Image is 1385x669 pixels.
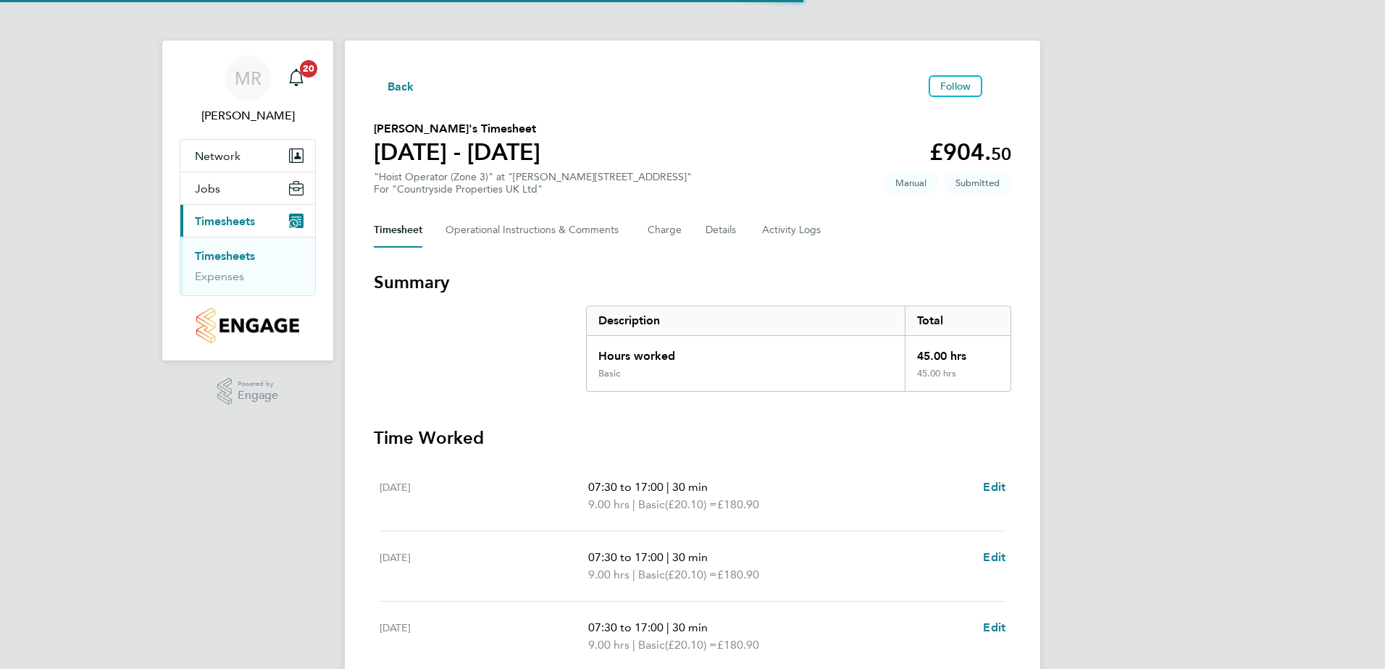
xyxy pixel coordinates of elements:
[940,80,971,93] span: Follow
[929,138,1011,166] app-decimal: £904.
[180,55,316,125] a: MR[PERSON_NAME]
[374,183,692,195] div: For "Countryside Properties UK Ltd"
[983,619,1005,636] a: Edit
[666,480,669,494] span: |
[648,213,682,248] button: Charge
[762,213,823,248] button: Activity Logs
[374,213,422,248] button: Timesheet
[195,149,240,163] span: Network
[983,549,1005,566] a: Edit
[282,55,311,101] a: 20
[380,479,588,513] div: [DATE]
[665,638,717,652] span: (£20.10) =
[162,41,333,361] nav: Main navigation
[666,620,669,634] span: |
[991,143,1011,164] span: 50
[717,497,759,511] span: £180.90
[632,638,635,652] span: |
[380,549,588,584] div: [DATE]
[374,138,540,167] h1: [DATE] - [DATE]
[588,568,629,581] span: 9.00 hrs
[666,550,669,564] span: |
[706,213,739,248] button: Details
[588,480,664,494] span: 07:30 to 17:00
[180,172,315,204] button: Jobs
[588,638,629,652] span: 9.00 hrs
[195,249,255,263] a: Timesheets
[665,568,717,581] span: (£20.10) =
[983,620,1005,634] span: Edit
[983,550,1005,564] span: Edit
[180,140,315,172] button: Network
[665,497,717,511] span: (£20.10) =
[905,306,1010,335] div: Total
[238,378,278,390] span: Powered by
[374,271,1011,294] h3: Summary
[598,368,620,379] div: Basic
[905,336,1010,368] div: 45.00 hrs
[588,620,664,634] span: 07:30 to 17:00
[196,308,298,343] img: countryside-properties-logo-retina.png
[180,308,316,343] a: Go to home page
[944,171,1011,195] span: This timesheet is Submitted.
[638,636,665,654] span: Basic
[380,619,588,654] div: [DATE]
[884,171,938,195] span: This timesheet was manually created.
[445,213,624,248] button: Operational Instructions & Comments
[374,120,540,138] h2: [PERSON_NAME]'s Timesheet
[374,426,1011,450] h3: Time Worked
[587,306,905,335] div: Description
[988,83,1011,90] button: Timesheets Menu
[587,336,905,368] div: Hours worked
[374,77,414,95] button: Back
[195,214,255,228] span: Timesheets
[672,480,708,494] span: 30 min
[195,182,220,195] span: Jobs
[983,479,1005,496] a: Edit
[180,237,315,295] div: Timesheets
[588,497,629,511] span: 9.00 hrs
[300,60,317,77] span: 20
[588,550,664,564] span: 07:30 to 17:00
[717,568,759,581] span: £180.90
[632,497,635,511] span: |
[905,368,1010,391] div: 45.00 hrs
[672,550,708,564] span: 30 min
[235,69,261,88] span: MR
[195,269,244,283] a: Expenses
[217,378,279,405] a: Powered byEngage
[374,171,692,195] div: "Hoist Operator (Zone 3)" at "[PERSON_NAME][STREET_ADDRESS]"
[238,390,278,402] span: Engage
[638,566,665,584] span: Basic
[180,205,315,237] button: Timesheets
[388,78,414,96] span: Back
[983,480,1005,494] span: Edit
[586,306,1011,392] div: Summary
[638,496,665,513] span: Basic
[180,107,316,125] span: Martyn Reed
[929,75,982,97] button: Follow
[632,568,635,581] span: |
[672,620,708,634] span: 30 min
[717,638,759,652] span: £180.90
